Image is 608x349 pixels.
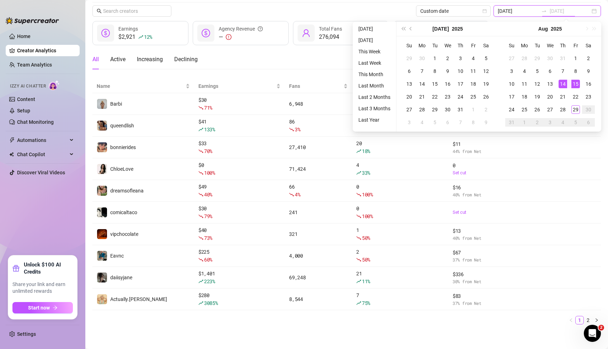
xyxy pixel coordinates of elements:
div: 7 [456,118,465,127]
div: 30 [418,54,426,63]
th: Fr [569,39,582,52]
td: 2025-07-29 [428,103,441,116]
td: 2025-08-20 [544,90,556,103]
div: 1 [520,118,529,127]
td: 2025-06-30 [416,52,428,65]
span: dollar-circle [101,29,110,37]
td: 2025-08-22 [569,90,582,103]
th: We [544,39,556,52]
li: 2 [584,316,592,324]
th: Sa [480,39,492,52]
span: dollar-circle [202,29,210,37]
div: 21 [559,92,567,101]
button: Start nowarrow-right [12,302,73,313]
td: 2025-08-03 [505,65,518,78]
div: 27 [546,105,554,114]
li: Last 3 Months [356,104,393,113]
div: $ 0 [198,161,281,177]
div: 11 [469,67,478,75]
td: 2025-08-21 [556,90,569,103]
div: 5 [533,67,542,75]
td: 2025-07-12 [480,65,492,78]
th: We [441,39,454,52]
div: 21 [418,92,426,101]
div: 29 [571,105,580,114]
img: bonnierides [97,142,107,152]
button: Choose a year [452,22,463,36]
span: rise [356,170,361,175]
span: queendlish [110,123,134,128]
td: 2025-08-13 [544,78,556,90]
td: 2025-08-23 [582,90,595,103]
td: 2025-08-25 [518,103,531,116]
td: 2025-08-01 [569,52,582,65]
td: 2025-07-19 [480,78,492,90]
div: 2 [533,118,542,127]
td: 2025-07-20 [403,90,416,103]
img: Chat Copilot [9,152,14,157]
div: Active [110,55,126,64]
button: Choose a year [551,22,562,36]
div: 31 [456,105,465,114]
span: to [541,8,547,14]
td: 2025-07-31 [556,52,569,65]
td: 2025-08-24 [505,103,518,116]
img: AI Chatter [49,80,60,90]
td: 2025-08-01 [467,103,480,116]
div: Declining [174,55,198,64]
span: Custom date [420,6,486,16]
div: 31 [507,118,516,127]
div: 30 [584,105,593,114]
span: Earnings [198,82,275,90]
div: 1 [431,54,439,63]
div: 28 [559,105,567,114]
div: 15 [571,80,580,88]
td: 2025-07-28 [518,52,531,65]
td: 2025-09-05 [569,116,582,129]
td: 2025-08-06 [441,116,454,129]
span: fall [289,127,294,132]
div: 27,410 [289,143,348,151]
input: Start date [498,7,538,15]
div: 9 [443,67,452,75]
span: Start now [28,305,50,311]
span: Name [97,82,184,90]
td: 2025-08-18 [518,90,531,103]
span: question-circle [258,25,263,33]
div: 5 [431,118,439,127]
th: New Fans [352,79,448,93]
div: 1 [469,105,478,114]
th: Su [403,39,416,52]
td: 2025-07-23 [441,90,454,103]
span: 18 % [362,148,370,154]
a: 1 [576,316,583,324]
td: 2025-08-06 [544,65,556,78]
td: 2025-07-14 [416,78,428,90]
li: Last Week [356,59,393,67]
td: 2025-08-29 [569,103,582,116]
div: 23 [584,92,593,101]
div: 19 [533,92,542,101]
span: Total Fans [319,26,342,32]
td: 2025-08-14 [556,78,569,90]
div: 9 [584,67,593,75]
div: Agency Revenue [219,25,263,33]
div: All [92,55,99,64]
span: 100 % [204,169,215,176]
div: 25 [520,105,529,114]
td: 2025-07-16 [441,78,454,90]
td: 2025-08-04 [416,116,428,129]
div: $ 41 [198,118,281,133]
td: 2025-08-02 [480,103,492,116]
div: 3 [546,118,554,127]
button: Choose a month [538,22,548,36]
td: 2025-09-03 [544,116,556,129]
span: fall [198,149,203,154]
td: 2025-08-08 [467,116,480,129]
div: 14 [559,80,567,88]
div: 5 [482,54,490,63]
div: $ 30 [198,96,281,112]
div: 3 [507,67,516,75]
th: Name [92,79,194,93]
li: Last Month [356,81,393,90]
